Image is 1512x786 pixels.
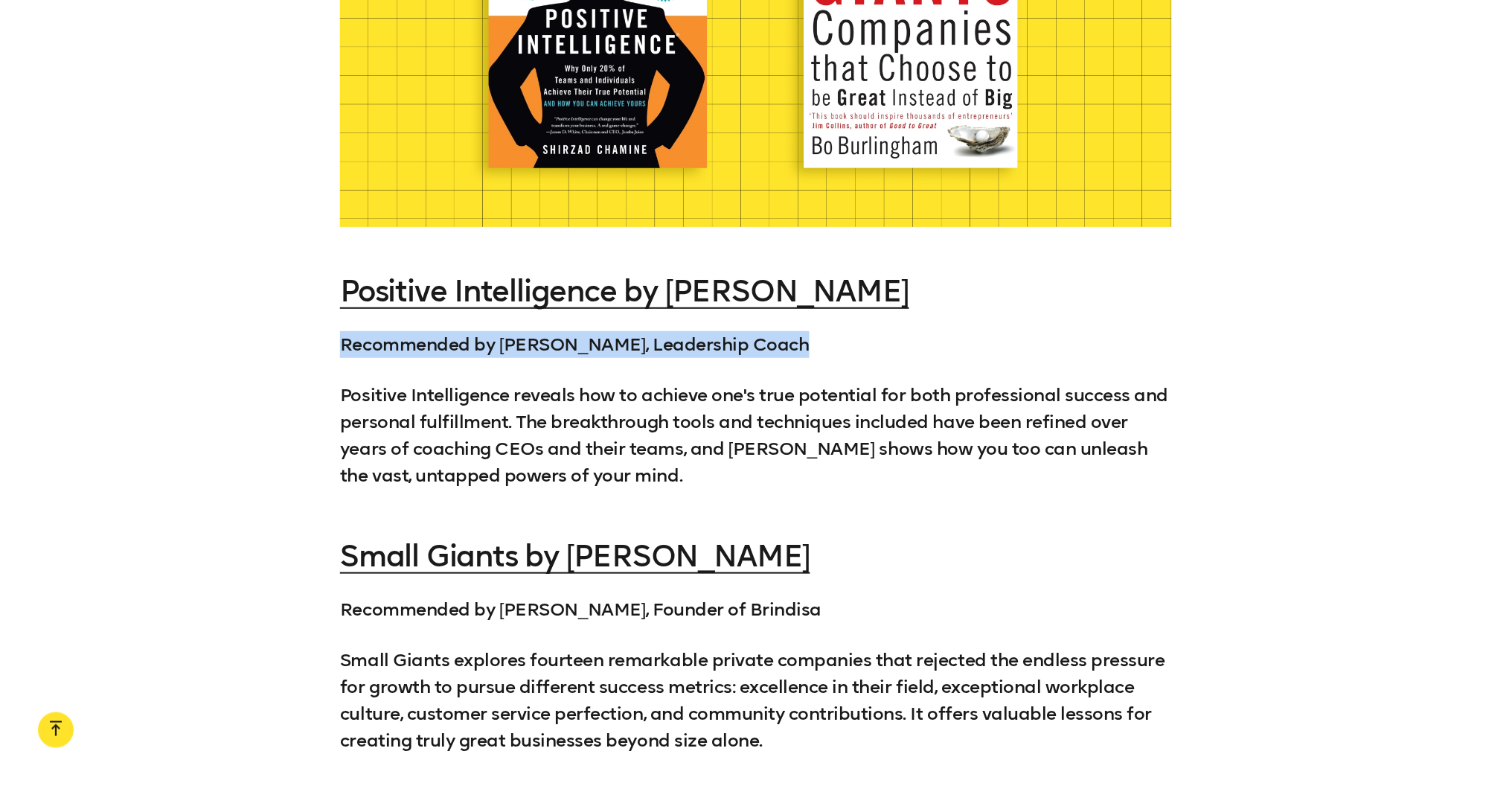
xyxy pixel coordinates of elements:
p: Positive Intelligence reveals how to achieve one's true potential for both professional success a... [340,382,1172,516]
p: Recommended by [PERSON_NAME], Founder of Brindisa [340,596,1172,623]
a: Small Giants by [PERSON_NAME] [340,538,810,574]
p: Recommended by [PERSON_NAME], Leadership Coach [340,331,1172,358]
p: Small Giants explores fourteen remarkable private companies that rejected the endless pressure fo... [340,647,1172,754]
a: Positive Intelligence by [PERSON_NAME] [340,273,909,309]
